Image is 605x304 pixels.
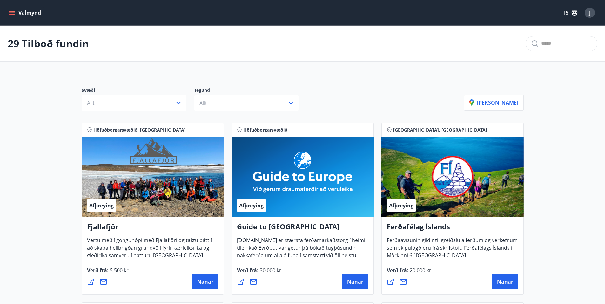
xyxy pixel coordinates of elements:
p: Svæði [82,87,194,95]
span: Nánar [347,278,363,285]
span: Verð frá : [87,267,130,279]
span: [DOMAIN_NAME] er stærsta ferðamarkaðstorg í heimi tileinkað Evrópu. Þar getur þú bókað tugþúsundi... [237,237,365,279]
span: Afþreying [239,202,264,209]
h4: Guide to [GEOGRAPHIC_DATA] [237,222,368,236]
span: Afþreying [389,202,413,209]
span: Verð frá : [387,267,433,279]
button: Allt [194,95,299,111]
span: Afþreying [89,202,114,209]
span: 5.500 kr. [109,267,130,274]
p: [PERSON_NAME] [469,99,518,106]
span: Höfuðborgarsvæðið, [GEOGRAPHIC_DATA] [93,127,186,133]
span: Höfuðborgarsvæðið [243,127,287,133]
h4: Fjallafjör [87,222,218,236]
span: J [589,9,591,16]
button: Nánar [342,274,368,289]
p: 29 Tilboð fundin [8,37,89,51]
button: menu [8,7,44,18]
span: Nánar [197,278,213,285]
span: [GEOGRAPHIC_DATA], [GEOGRAPHIC_DATA] [393,127,487,133]
button: Allt [82,95,186,111]
span: Allt [199,99,207,106]
button: [PERSON_NAME] [464,95,524,111]
span: Allt [87,99,95,106]
span: Nánar [497,278,513,285]
h4: Ferðafélag Íslands [387,222,518,236]
button: Nánar [492,274,518,289]
span: 20.000 kr. [408,267,433,274]
button: ÍS [561,7,581,18]
span: Ferðaávísunin gildir til greiðslu á ferðum og verkefnum sem skipulögð eru frá skrifstofu Ferðafél... [387,237,518,264]
span: Verð frá : [237,267,283,279]
span: Vertu með í gönguhópi með Fjallafjöri og taktu þátt í að skapa heilbrigðan grundvöll fyrir kærlei... [87,237,212,264]
span: 30.000 kr. [259,267,283,274]
button: J [582,5,597,20]
button: Nánar [192,274,218,289]
p: Tegund [194,87,306,95]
